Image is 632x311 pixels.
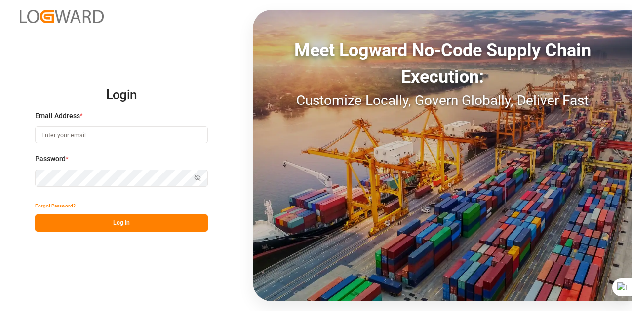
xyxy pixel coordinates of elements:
[35,214,208,232] button: Log In
[35,154,66,164] span: Password
[35,111,80,121] span: Email Address
[253,90,632,111] div: Customize Locally, Govern Globally, Deliver Fast
[35,79,208,111] h2: Login
[20,10,104,23] img: Logward_new_orange.png
[35,126,208,143] input: Enter your email
[35,197,76,214] button: Forgot Password?
[253,37,632,90] div: Meet Logward No-Code Supply Chain Execution:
